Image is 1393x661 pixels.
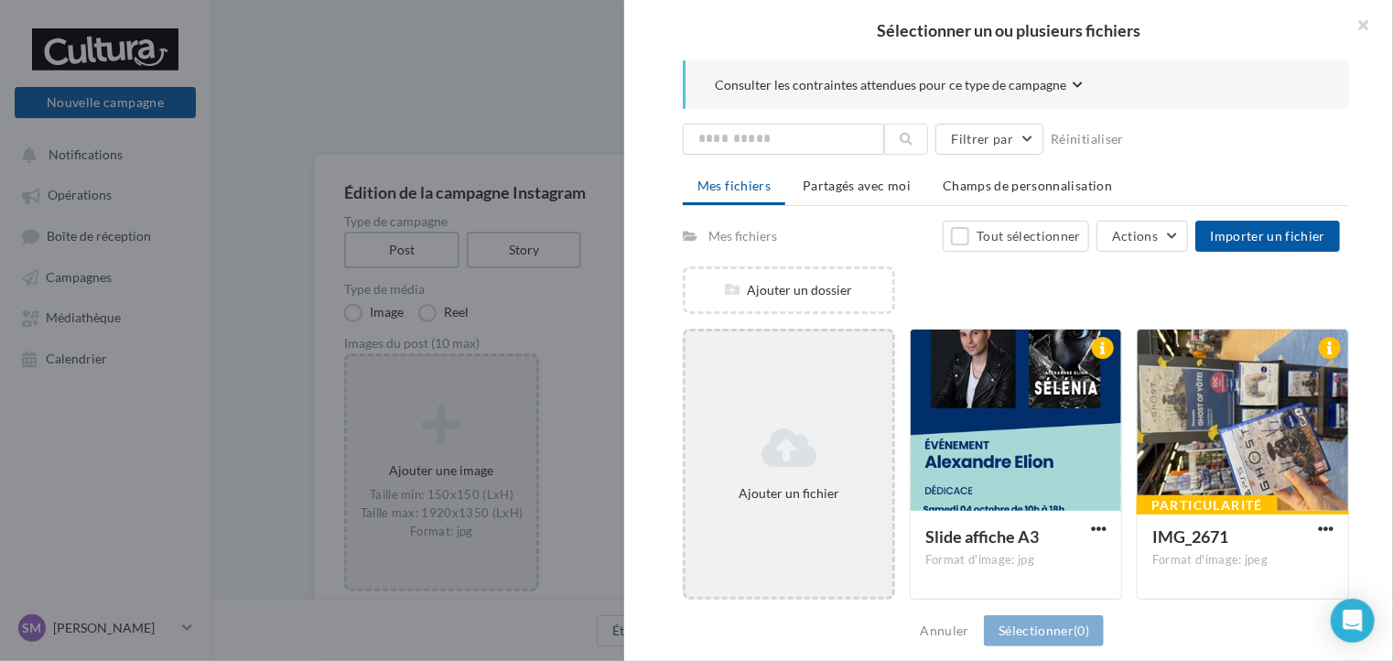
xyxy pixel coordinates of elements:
span: Actions [1112,228,1158,244]
div: Ajouter un fichier [693,484,885,503]
div: Mes fichiers [708,227,777,245]
div: Particularité [1137,495,1278,515]
span: Mes fichiers [697,178,771,193]
div: Ajouter un dossier [686,281,892,299]
button: Tout sélectionner [943,221,1089,252]
span: Importer un fichier [1210,228,1325,244]
button: Actions [1096,221,1188,252]
span: Partagés avec moi [803,178,911,193]
span: Champs de personnalisation [943,178,1112,193]
div: Format d'image: jpg [925,552,1107,569]
button: Consulter les contraintes attendues pour ce type de campagne [715,75,1083,98]
button: Importer un fichier [1195,221,1340,252]
button: Filtrer par [935,124,1043,155]
span: Consulter les contraintes attendues pour ce type de campagne [715,76,1066,94]
div: Format d'image: jpeg [1152,552,1334,569]
h2: Sélectionner un ou plusieurs fichiers [653,22,1364,38]
button: Réinitialiser [1043,128,1131,150]
span: (0) [1074,623,1089,638]
button: Annuler [913,620,977,642]
button: Sélectionner(0) [984,615,1104,646]
span: IMG_2671 [1152,526,1228,547]
span: Slide affiche A3 [925,526,1039,547]
div: Open Intercom Messenger [1331,599,1375,643]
